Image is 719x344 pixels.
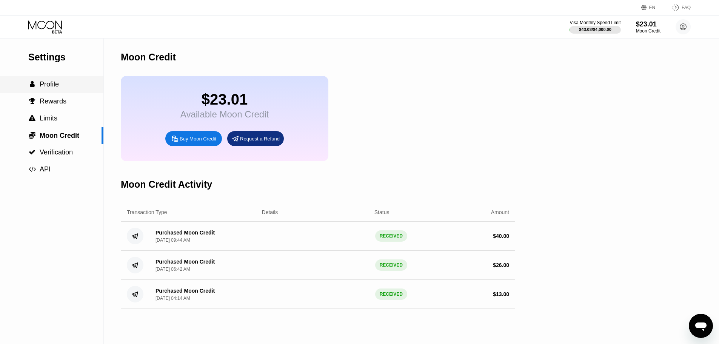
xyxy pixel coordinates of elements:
span: Limits [40,114,57,122]
div: Purchased Moon Credit [156,259,215,265]
div: Moon Credit [121,52,176,63]
div:  [28,131,36,139]
div: EN [649,5,656,10]
div:  [28,98,36,105]
div: Moon Credit [636,28,660,34]
span: Rewards [40,97,66,105]
div: [DATE] 04:14 AM [156,296,190,301]
div: Request a Refund [227,131,284,146]
div: Visa Monthly Spend Limit [570,20,620,25]
div: $23.01Moon Credit [636,20,660,34]
div: $43.03 / $4,000.00 [579,27,611,32]
div: EN [641,4,664,11]
div: Request a Refund [240,136,280,142]
div: Buy Moon Credit [165,131,222,146]
span:  [29,98,35,105]
div: $ 13.00 [493,291,509,297]
div: RECEIVED [375,288,407,300]
div: Moon Credit Activity [121,179,212,190]
div: [DATE] 09:44 AM [156,238,190,243]
div:  [28,149,36,156]
div: $23.01 [636,20,660,28]
div: Buy Moon Credit [180,136,216,142]
span:  [29,131,35,139]
div: Purchased Moon Credit [156,230,215,236]
span: Verification [40,148,73,156]
div: [DATE] 06:42 AM [156,267,190,272]
div:  [28,115,36,122]
div: $ 40.00 [493,233,509,239]
span: API [40,165,51,173]
div: FAQ [664,4,691,11]
span:  [29,115,35,122]
div: Settings [28,52,103,63]
div: Available Moon Credit [180,109,269,120]
div: Visa Monthly Spend Limit$43.03/$4,000.00 [570,20,620,34]
div: FAQ [682,5,691,10]
div: Purchased Moon Credit [156,288,215,294]
span:  [29,149,35,156]
span: Profile [40,80,59,88]
div: $ 26.00 [493,262,509,268]
div: $23.01 [180,91,269,108]
div: RECEIVED [375,259,407,271]
div:  [28,81,36,88]
div: Amount [491,209,509,215]
span:  [29,166,36,173]
div: Transaction Type [127,209,167,215]
span:  [30,81,35,88]
div: RECEIVED [375,230,407,242]
div: Details [262,209,278,215]
div:  [28,166,36,173]
iframe: Button to launch messaging window [689,314,713,338]
span: Moon Credit [40,132,79,139]
div: Status [374,209,390,215]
